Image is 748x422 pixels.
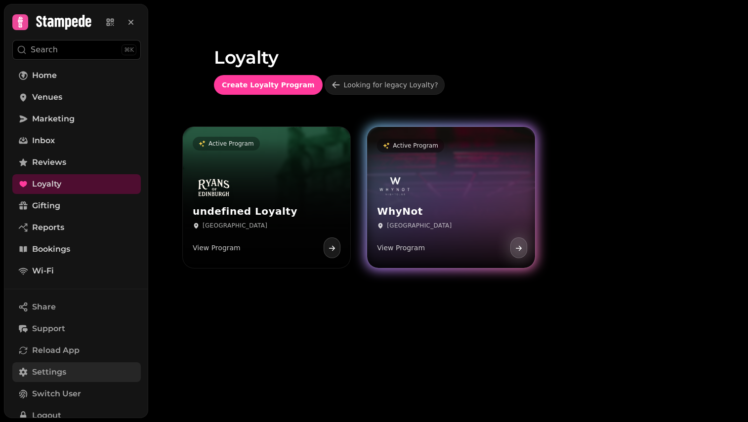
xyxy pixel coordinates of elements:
[203,222,267,230] p: [GEOGRAPHIC_DATA]
[12,297,141,317] button: Share
[12,341,141,360] button: Reload App
[12,66,141,85] a: Home
[32,410,61,422] span: Logout
[12,153,141,172] a: Reviews
[32,388,81,400] span: Switch User
[12,196,141,216] a: Gifting
[393,142,438,150] p: Active Program
[222,81,315,88] span: Create Loyalty Program
[367,127,535,268] a: Active ProgramWhyNotWhyNot[GEOGRAPHIC_DATA]View Program
[344,80,438,90] div: Looking for legacy Loyalty?
[32,70,57,81] span: Home
[377,205,525,218] h3: WhyNot
[122,44,136,55] div: ⌘K
[32,91,62,103] span: Venues
[32,178,61,190] span: Loyalty
[377,175,414,198] img: WhyNot
[32,265,54,277] span: Wi-Fi
[32,222,64,233] span: Reports
[32,366,66,378] span: Settings
[32,113,75,125] span: Marketing
[32,301,56,313] span: Share
[12,261,141,281] a: Wi-Fi
[12,384,141,404] button: Switch User
[12,109,141,129] a: Marketing
[12,239,141,259] a: Bookings
[32,345,80,356] span: Reload App
[214,75,323,95] button: Create Loyalty Program
[12,40,141,60] button: Search⌘K
[12,131,141,151] a: Inbox
[32,200,60,212] span: Gifting
[12,87,141,107] a: Venues
[183,127,350,268] a: Active Programundefined Loyaltyundefined Loyalty[GEOGRAPHIC_DATA]View Program
[208,140,254,148] p: Active Program
[193,176,235,199] img: undefined Loyalty
[193,243,241,253] p: View Program
[32,135,55,147] span: Inbox
[387,222,452,230] p: [GEOGRAPHIC_DATA]
[32,323,65,335] span: Support
[12,319,141,339] button: Support
[31,44,58,56] p: Search
[214,24,688,67] h1: Loyalty
[325,75,445,95] a: Looking for legacy Loyalty?
[32,243,70,255] span: Bookings
[32,156,66,168] span: Reviews
[12,362,141,382] a: Settings
[193,205,340,218] h3: undefined Loyalty
[377,243,425,253] p: View Program
[12,174,141,194] a: Loyalty
[12,218,141,237] a: Reports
